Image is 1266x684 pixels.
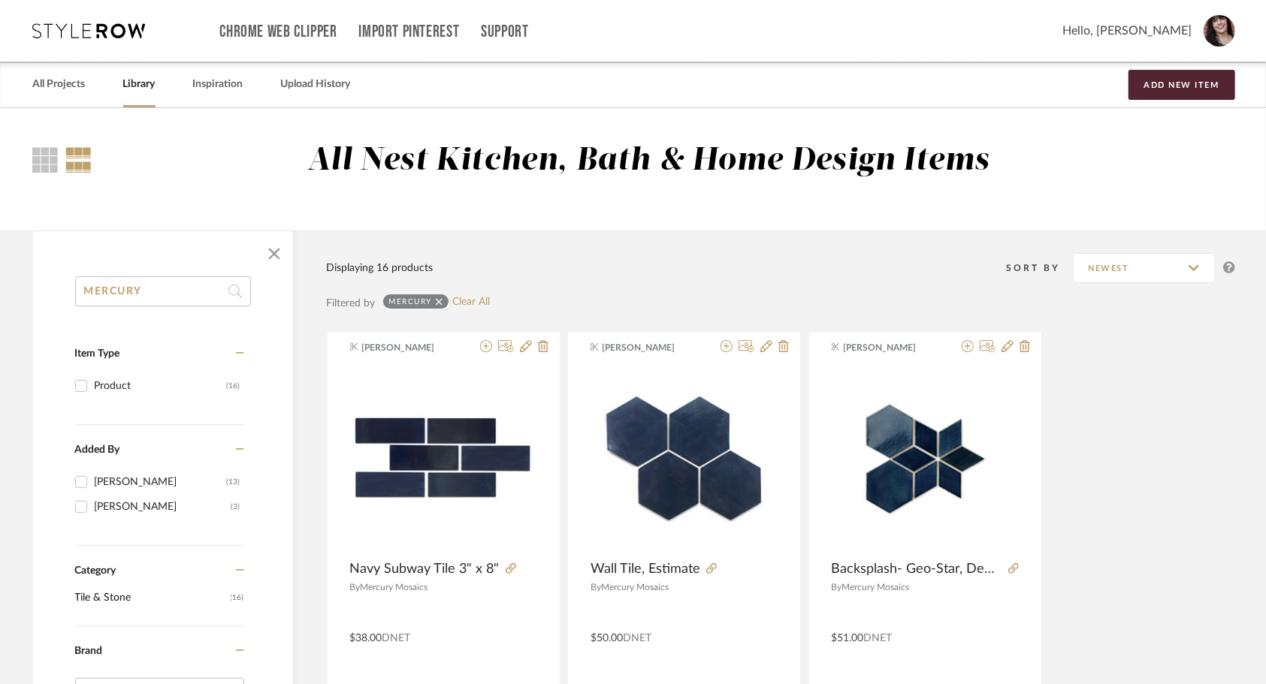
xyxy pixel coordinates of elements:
button: Add New Item [1129,70,1235,100]
span: DNET [864,633,893,643]
span: Backsplash- Geo-Star, Denim [832,561,1002,577]
span: By [350,583,361,592]
div: (3) [231,495,240,519]
img: avatar [1204,15,1235,47]
img: Navy Subway Tile 3" x 8" [350,388,537,529]
a: Support [481,26,528,38]
div: Sort By [1007,261,1073,276]
div: [PERSON_NAME] [95,495,231,519]
span: Category [75,565,116,577]
span: DNET [382,633,411,643]
span: [PERSON_NAME] [603,341,697,354]
a: Inspiration [193,74,243,95]
span: $51.00 [832,633,864,643]
a: Upload History [281,74,351,95]
a: Clear All [452,296,490,309]
span: Mercury Mosaics [601,583,669,592]
span: By [832,583,842,592]
button: Close [259,239,289,269]
div: Product [95,374,227,398]
span: (16) [231,586,244,610]
span: Mercury Mosaics [842,583,910,592]
span: Navy Subway Tile 3" x 8" [350,561,500,577]
span: Wall Tile, Estimate [591,561,700,577]
input: Search within 16 results [75,276,251,306]
span: Tile & Stone [75,585,227,610]
a: All Projects [33,74,86,95]
span: Hello, [PERSON_NAME] [1063,22,1192,40]
div: [PERSON_NAME] [95,470,227,494]
span: $38.00 [350,633,382,643]
span: Item Type [75,348,120,359]
div: Filtered by [327,295,376,312]
span: [PERSON_NAME] [361,341,456,354]
span: Brand [75,646,103,656]
img: Backsplash- Geo-Star, Denim [832,396,1019,521]
a: Library [123,74,156,95]
a: Import Pinterest [358,26,459,38]
span: Mercury Mosaics [361,583,428,592]
div: All Nest Kitchen, Bath & Home Design Items [307,142,989,180]
div: Displaying 16 products [327,260,434,276]
div: MERCURY [389,297,433,306]
img: Wall Tile, Estimate [591,388,778,529]
div: (13) [227,470,240,494]
span: $50.00 [591,633,623,643]
div: (16) [227,374,240,398]
span: Added By [75,444,120,455]
span: [PERSON_NAME] [843,341,938,354]
span: DNET [623,633,651,643]
span: By [591,583,601,592]
a: Chrome Web Clipper [220,26,337,38]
